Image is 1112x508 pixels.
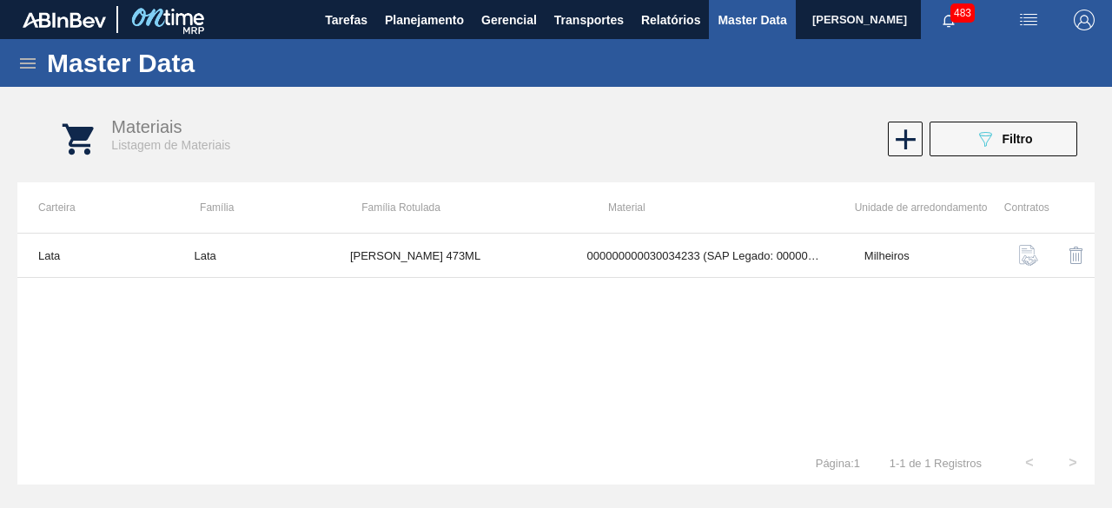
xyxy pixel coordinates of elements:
td: Lata [173,234,328,278]
img: Logout [1074,10,1095,30]
button: delete-icon [1056,234,1097,276]
button: > [1051,441,1095,485]
span: Página : 1 [816,457,860,470]
span: Master Data [718,10,786,30]
th: Família Rotulada [341,182,587,233]
span: Planejamento [385,10,464,30]
div: Habilitar Material [886,122,921,156]
td: [PERSON_NAME] 473ML [329,234,566,278]
img: TNhmsLtSVTkK8tSr43FrP2fwEKptu5GPRR3wAAAABJRU5ErkJggg== [23,12,106,28]
button: < [1008,441,1051,485]
div: Buscar Contratos Material [1008,234,1047,276]
img: contract-icon [1018,245,1039,266]
td: Milheiros [844,234,999,278]
td: Lata [17,234,173,278]
th: Material [587,182,834,233]
button: Notificações [921,8,976,32]
span: Gerencial [481,10,537,30]
th: Contratos [996,182,1045,233]
h1: Master Data [47,53,355,73]
span: Transportes [554,10,624,30]
div: Filtrar Material [921,122,1086,156]
th: Unidade de arredondamento [834,182,996,233]
td: 000000000030034233 (SAP Legado: 000000000050847075) - LATA AL STELLA 473ML BRILHO [566,234,844,278]
th: Carteira [17,182,179,233]
button: contract-icon [1008,234,1049,276]
span: Tarefas [325,10,367,30]
span: Relatórios [641,10,700,30]
img: delete-icon [1066,245,1087,266]
img: userActions [1018,10,1039,30]
div: Desabilitar Material [1056,234,1095,276]
span: Materiais [111,117,182,136]
th: Família [179,182,341,233]
span: Listagem de Materiais [111,138,230,152]
button: Filtro [930,122,1077,156]
span: 1 - 1 de 1 Registros [886,457,982,470]
span: 483 [950,3,975,23]
span: Filtro [1003,132,1033,146]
